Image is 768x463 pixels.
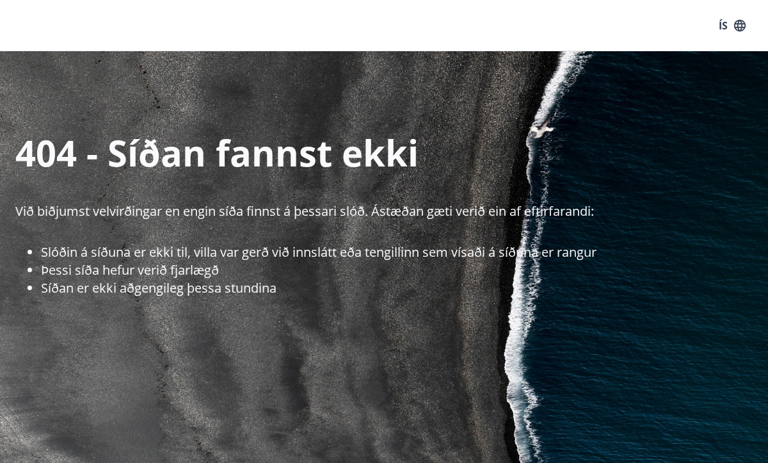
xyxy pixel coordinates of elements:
li: Þessi síða hefur verið fjarlægð [41,261,768,279]
button: ÍS [712,14,753,37]
p: Við biðjumst velvirðingar en engin síða finnst á þessari slóð. Ástæðan gæti verið ein af eftirfar... [15,202,768,220]
li: Slóðin á síðuna er ekki til, villa var gerð við innslátt eða tengillinn sem vísaði á síðuna er ra... [41,243,768,261]
p: 404 - Síðan fannst ekki [15,128,768,177]
li: Síðan er ekki aðgengileg þessa stundina [41,279,768,297]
